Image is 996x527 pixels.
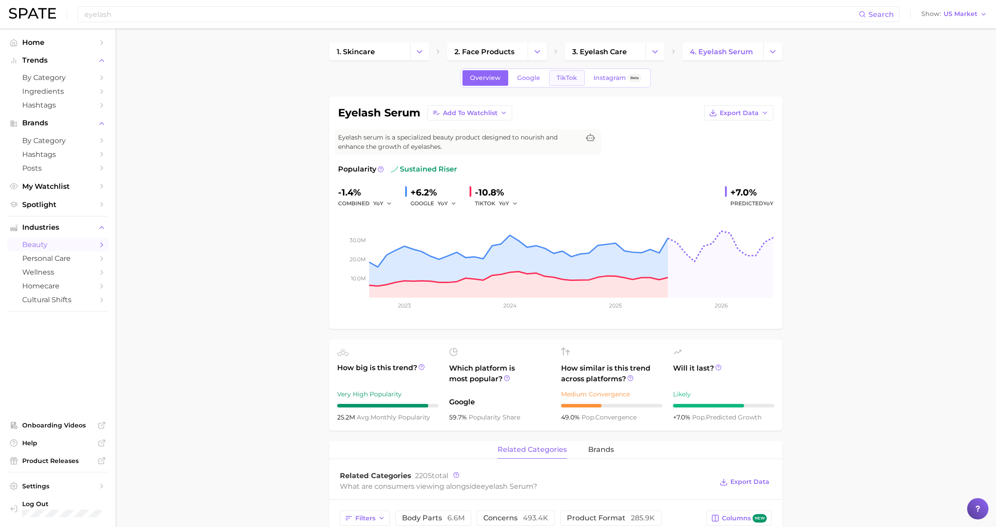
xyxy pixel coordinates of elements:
[517,74,540,82] span: Google
[338,198,398,209] div: combined
[22,224,93,232] span: Industries
[7,279,108,293] a: homecare
[7,36,108,49] a: Home
[373,200,383,207] span: YoY
[510,70,548,86] a: Google
[7,116,108,130] button: Brands
[443,109,498,117] span: Add to Watchlist
[373,198,392,209] button: YoY
[523,514,548,522] span: 493.4k
[22,282,93,290] span: homecare
[22,295,93,304] span: cultural shifts
[449,413,469,421] span: 59.7%
[447,43,528,60] a: 2. face products
[572,48,627,56] span: 3. eyelash care
[22,457,93,465] span: Product Releases
[869,10,894,19] span: Search
[763,43,782,60] button: Change Category
[7,71,108,84] a: by Category
[337,363,438,384] span: How big is this trend?
[673,404,774,407] div: 7 / 10
[582,413,595,421] abbr: popularity index
[631,514,655,522] span: 285.9k
[22,56,93,64] span: Trends
[340,471,411,480] span: Related Categories
[7,161,108,175] a: Posts
[7,293,108,307] a: cultural shifts
[717,476,772,488] button: Export Data
[340,480,713,492] div: What are consumers viewing alongside ?
[704,105,773,120] button: Export Data
[391,164,457,175] span: sustained riser
[528,43,547,60] button: Change Category
[337,404,438,407] div: 9 / 10
[7,479,108,493] a: Settings
[673,413,692,421] span: +7.0%
[415,471,448,480] span: total
[503,302,517,309] tspan: 2024
[340,511,390,526] button: Filters
[454,48,514,56] span: 2. face products
[673,389,774,399] div: Likely
[682,43,763,60] a: 4. eyelash serum
[730,185,773,200] div: +7.0%
[357,413,430,421] span: monthly popularity
[410,185,462,200] div: +6.2%
[84,7,859,22] input: Search here for a brand, industry, or ingredient
[7,180,108,193] a: My Watchlist
[561,363,662,384] span: How similar is this trend across platforms?
[22,182,93,191] span: My Watchlist
[22,482,93,490] span: Settings
[469,413,520,421] span: popularity share
[22,136,93,145] span: by Category
[7,98,108,112] a: Hashtags
[402,515,465,522] span: body parts
[483,515,548,522] span: concerns
[338,185,398,200] div: -1.4%
[720,109,759,117] span: Export Data
[337,413,357,421] span: 25.2m
[7,497,108,520] a: Log out. Currently logged in with e-mail mzreik@lashcoholding.com.
[22,268,93,276] span: wellness
[549,70,585,86] a: TikTok
[557,74,577,82] span: TikTok
[338,133,580,152] span: Eyelash serum is a specialized beauty product designed to nourish and enhance the growth of eyela...
[22,87,93,96] span: Ingredients
[690,48,753,56] span: 4. eyelash serum
[7,221,108,234] button: Industries
[498,446,567,454] span: related categories
[7,436,108,450] a: Help
[338,108,420,118] h1: eyelash serum
[609,302,622,309] tspan: 2025
[337,48,375,56] span: 1. skincare
[692,413,706,421] abbr: popularity index
[499,198,518,209] button: YoY
[475,185,524,200] div: -10.8%
[22,500,109,508] span: Log Out
[22,164,93,172] span: Posts
[7,265,108,279] a: wellness
[763,200,773,207] span: YoY
[438,198,457,209] button: YoY
[410,43,429,60] button: Change Category
[7,84,108,98] a: Ingredients
[692,413,761,421] span: predicted growth
[7,54,108,67] button: Trends
[355,515,375,522] span: Filters
[630,74,639,82] span: Beta
[470,74,501,82] span: Overview
[449,397,550,407] span: Google
[22,73,93,82] span: by Category
[561,389,662,399] div: Medium Convergence
[7,419,108,432] a: Onboarding Videos
[706,511,772,526] button: Columnsnew
[427,105,512,120] button: Add to Watchlist
[588,446,614,454] span: brands
[7,148,108,161] a: Hashtags
[22,254,93,263] span: personal care
[410,198,462,209] div: GOOGLE
[462,70,508,86] a: Overview
[438,200,448,207] span: YoY
[391,166,398,173] img: sustained riser
[722,514,767,523] span: Columns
